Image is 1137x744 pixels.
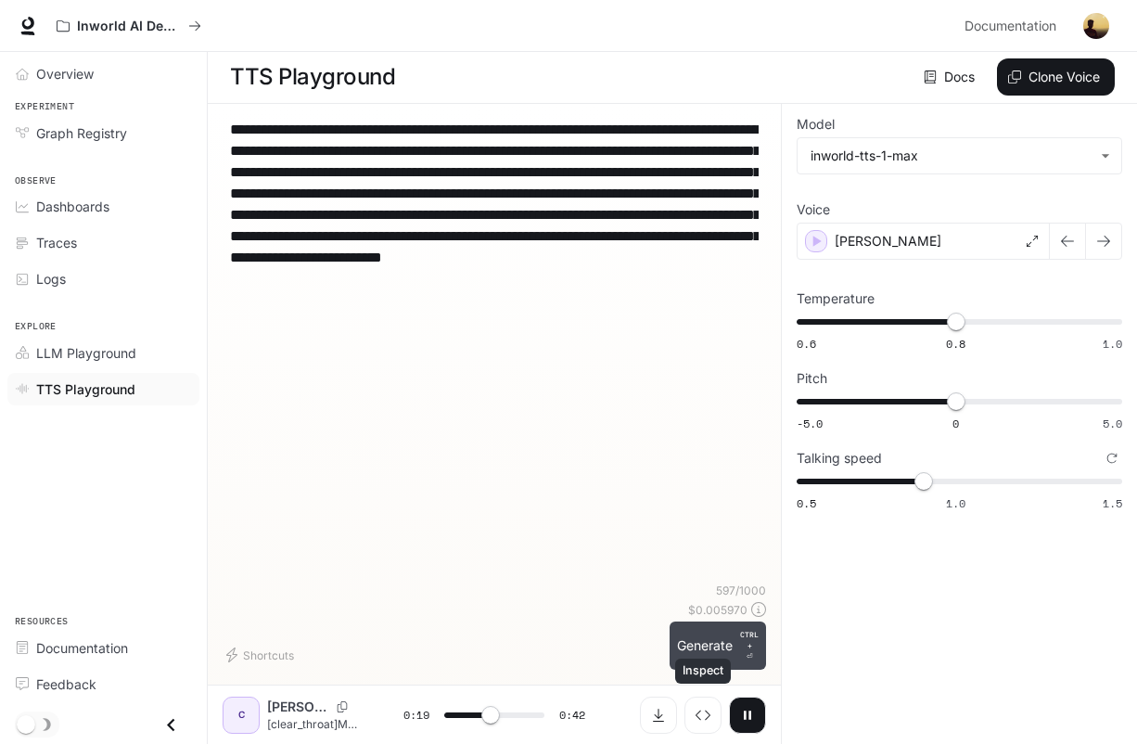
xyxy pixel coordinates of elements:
span: 0.5 [797,495,816,511]
a: Traces [7,226,199,259]
button: All workspaces [48,7,210,45]
span: TTS Playground [36,379,135,399]
p: Model [797,118,835,131]
button: Shortcuts [223,640,301,670]
span: 0.8 [946,336,965,352]
span: 5.0 [1103,416,1122,431]
span: Traces [36,233,77,252]
p: Inworld AI Demos [77,19,181,34]
p: Pitch [797,372,827,385]
p: [PERSON_NAME] [267,698,329,716]
button: Copy Voice ID [329,701,355,712]
span: 1.0 [1103,336,1122,352]
span: 0.6 [797,336,816,352]
p: $ 0.005970 [688,602,747,618]
a: Logs [7,263,199,295]
a: LLM Playground [7,337,199,369]
a: Documentation [7,632,199,664]
span: -5.0 [797,416,823,431]
span: Overview [36,64,94,83]
a: Graph Registry [7,117,199,149]
button: Download audio [640,697,677,734]
p: 597 / 1000 [716,583,766,598]
div: inworld-tts-1-max [798,138,1121,173]
span: 0:42 [559,706,585,725]
button: Close drawer [150,706,192,744]
a: Overview [7,58,199,90]
div: Inspect [675,659,731,684]
p: [clear_throat]Medieval [PERSON_NAME] loved excess. One feast recorded in [GEOGRAPHIC_DATA] includ... [267,716,359,732]
p: ⏎ [740,629,759,662]
p: Temperature [797,292,875,305]
a: TTS Playground [7,373,199,405]
span: Documentation [36,638,128,658]
button: Reset to default [1102,448,1122,468]
button: Clone Voice [997,58,1115,96]
h1: TTS Playground [230,58,395,96]
span: Documentation [965,15,1056,38]
span: 0 [952,416,959,431]
button: GenerateCTRL +⏎ [670,622,766,670]
span: Dashboards [36,197,109,216]
a: Dashboards [7,190,199,223]
a: Feedback [7,668,199,700]
span: Logs [36,269,66,289]
a: Documentation [957,7,1070,45]
div: C [226,700,256,730]
span: 1.0 [946,495,965,511]
div: inworld-tts-1-max [811,147,1092,165]
span: 0:19 [403,706,429,725]
button: Inspect [684,697,722,734]
a: Docs [920,58,982,96]
span: 1.5 [1103,495,1122,511]
p: Talking speed [797,452,882,465]
p: CTRL + [740,629,759,651]
p: [PERSON_NAME] [835,232,941,250]
p: Voice [797,203,830,216]
span: Feedback [36,674,96,694]
span: Graph Registry [36,123,127,143]
span: LLM Playground [36,343,136,363]
span: Dark mode toggle [17,713,35,734]
img: User avatar [1083,13,1109,39]
button: User avatar [1078,7,1115,45]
